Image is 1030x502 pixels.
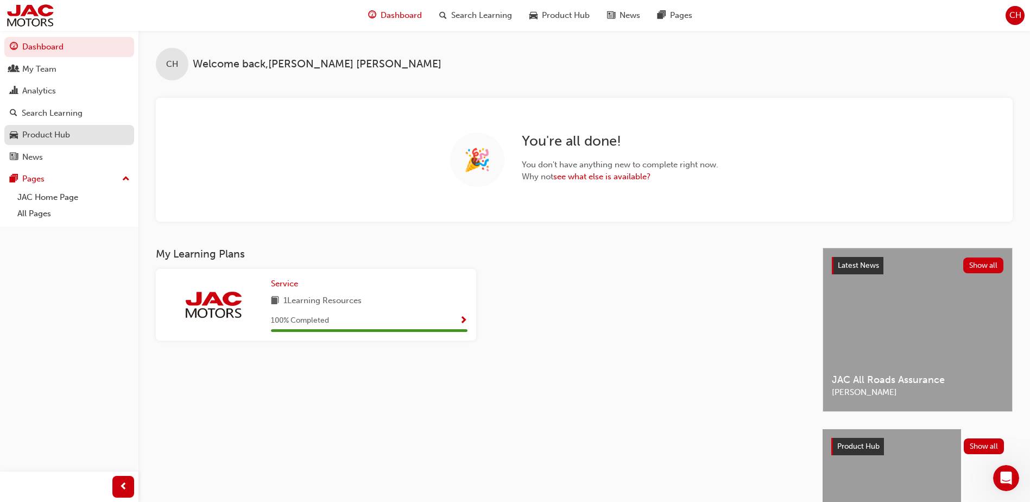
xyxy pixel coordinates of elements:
[459,316,467,326] span: Show Progress
[1009,9,1021,22] span: CH
[4,125,134,145] a: Product Hub
[963,258,1004,273] button: Show all
[670,9,692,22] span: Pages
[542,9,590,22] span: Product Hub
[283,294,362,308] span: 1 Learning Resources
[4,147,134,167] a: News
[271,315,329,327] span: 100 % Completed
[831,438,1004,455] a: Product HubShow all
[271,278,302,290] a: Service
[10,153,18,162] span: news-icon
[22,107,83,120] div: Search Learning
[529,9,538,22] span: car-icon
[193,58,441,71] span: Welcome back , [PERSON_NAME] [PERSON_NAME]
[5,3,55,28] img: jac-portal
[381,9,422,22] span: Dashboard
[10,86,18,96] span: chart-icon
[22,129,70,141] div: Product Hub
[22,151,43,164] div: News
[832,374,1003,386] span: JAC All Roads Assurance
[10,174,18,184] span: pages-icon
[4,169,134,189] button: Pages
[271,279,298,288] span: Service
[156,248,805,260] h3: My Learning Plans
[439,9,447,22] span: search-icon
[598,4,649,27] a: news-iconNews
[4,35,134,169] button: DashboardMy TeamAnalyticsSearch LearningProduct HubNews
[4,59,134,79] a: My Team
[553,172,650,181] a: see what else is available?
[837,442,880,451] span: Product Hub
[832,386,1003,399] span: [PERSON_NAME]
[521,4,598,27] a: car-iconProduct Hub
[184,290,243,319] img: jac-portal
[658,9,666,22] span: pages-icon
[838,261,879,270] span: Latest News
[4,37,134,57] a: Dashboard
[10,65,18,74] span: people-icon
[271,294,279,308] span: book-icon
[4,81,134,101] a: Analytics
[522,159,718,171] span: You don ' t have anything new to complete right now.
[166,58,178,71] span: CH
[368,9,376,22] span: guage-icon
[522,171,718,183] span: Why not
[1006,6,1025,25] button: CH
[22,63,56,76] div: My Team
[832,257,1003,274] a: Latest NewsShow all
[10,109,17,118] span: search-icon
[459,314,467,328] button: Show Progress
[13,189,134,206] a: JAC Home Page
[122,172,130,186] span: up-icon
[620,9,640,22] span: News
[993,465,1019,491] iframe: Intercom live chat
[13,205,134,222] a: All Pages
[964,438,1004,454] button: Show all
[823,248,1013,412] a: Latest NewsShow allJAC All Roads Assurance[PERSON_NAME]
[464,154,491,166] span: 🎉
[607,9,615,22] span: news-icon
[22,85,56,97] div: Analytics
[22,173,45,185] div: Pages
[522,133,718,150] h2: You ' re all done!
[119,480,128,494] span: prev-icon
[10,42,18,52] span: guage-icon
[431,4,521,27] a: search-iconSearch Learning
[4,103,134,123] a: Search Learning
[359,4,431,27] a: guage-iconDashboard
[10,130,18,140] span: car-icon
[451,9,512,22] span: Search Learning
[649,4,701,27] a: pages-iconPages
